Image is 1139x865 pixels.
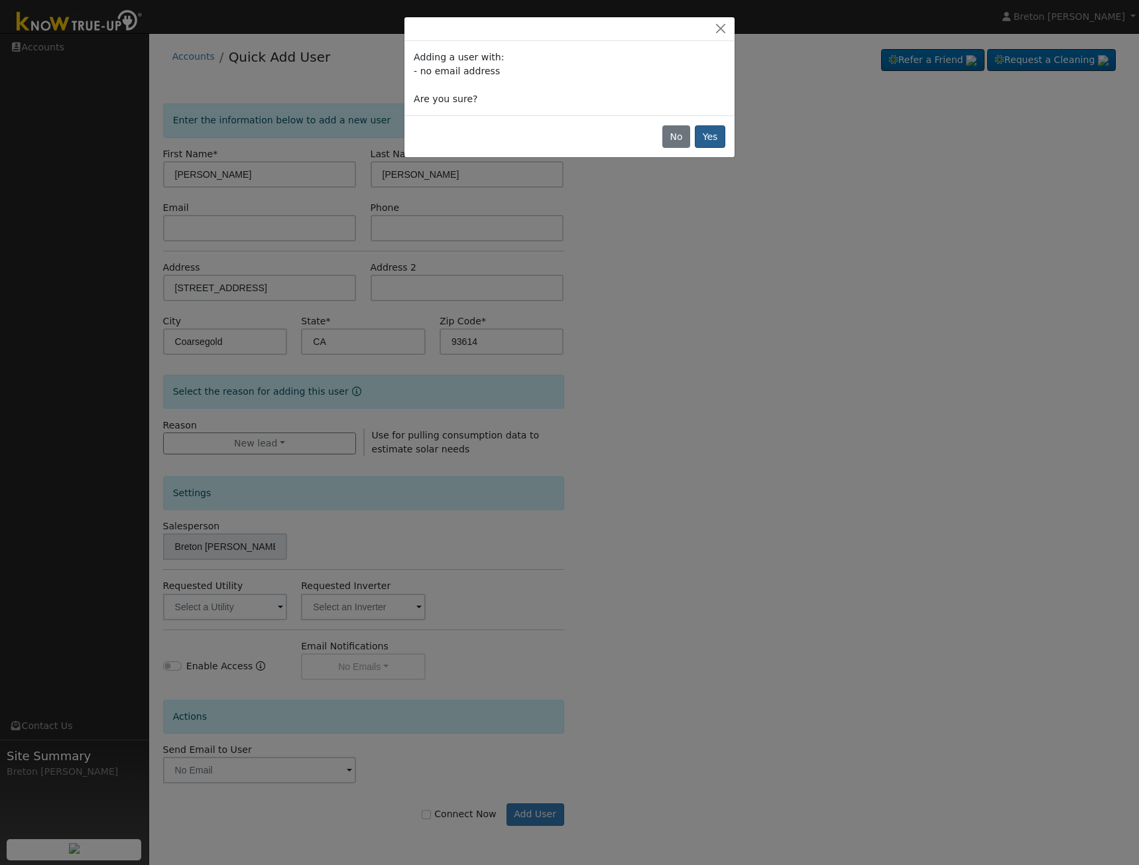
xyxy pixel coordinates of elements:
span: Adding a user with: [414,52,504,62]
span: Are you sure? [414,94,477,104]
button: No [662,125,690,148]
button: Yes [695,125,725,148]
span: - no email address [414,66,500,76]
button: Close [711,22,730,36]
